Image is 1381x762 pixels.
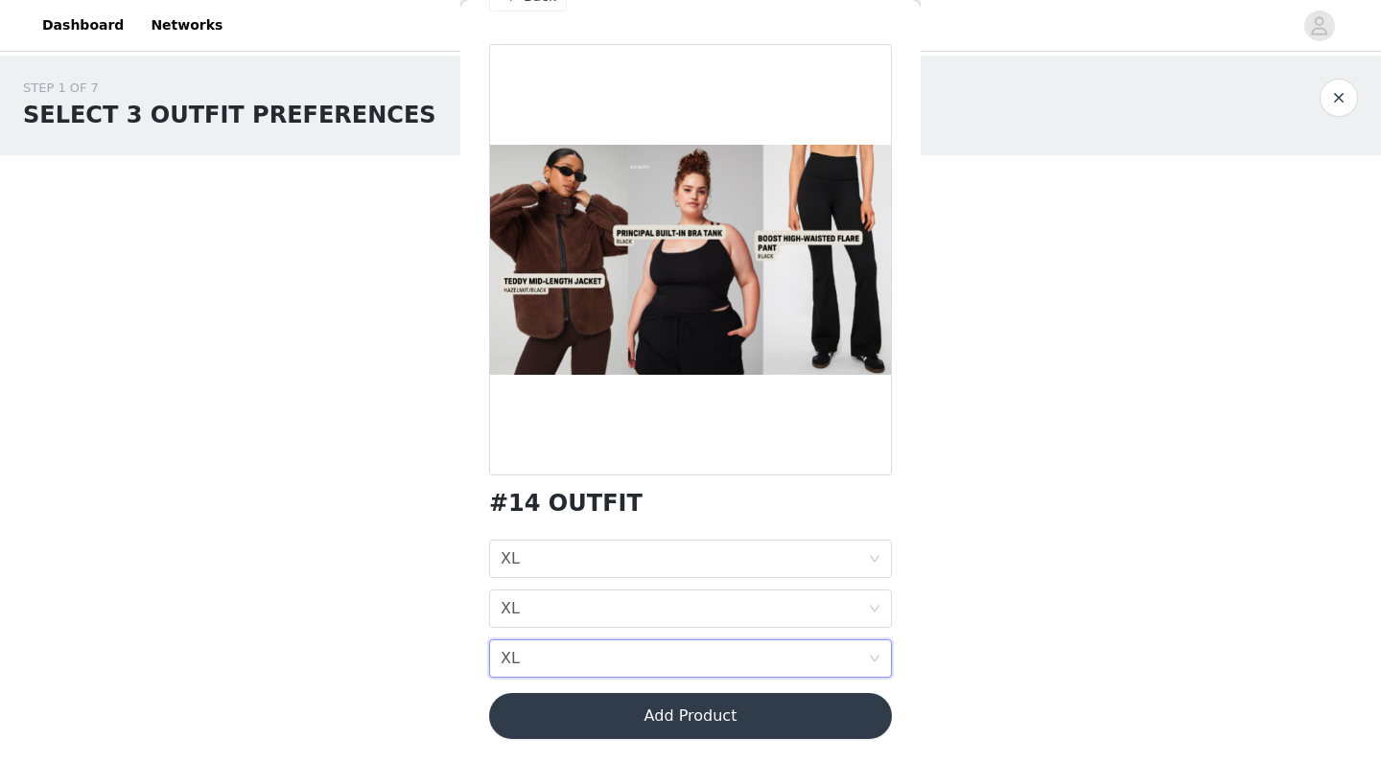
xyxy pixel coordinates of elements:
[869,603,880,616] i: icon: down
[489,491,643,517] h1: #14 OUTFIT
[23,79,436,98] div: STEP 1 OF 7
[869,553,880,566] i: icon: down
[23,98,436,132] h1: SELECT 3 OUTFIT PREFERENCES
[501,590,520,627] div: XL
[489,693,892,739] button: Add Product
[869,653,880,666] i: icon: down
[1310,11,1328,41] div: avatar
[501,541,520,577] div: XL
[501,640,520,677] div: XL
[139,4,234,47] a: Networks
[31,4,135,47] a: Dashboard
